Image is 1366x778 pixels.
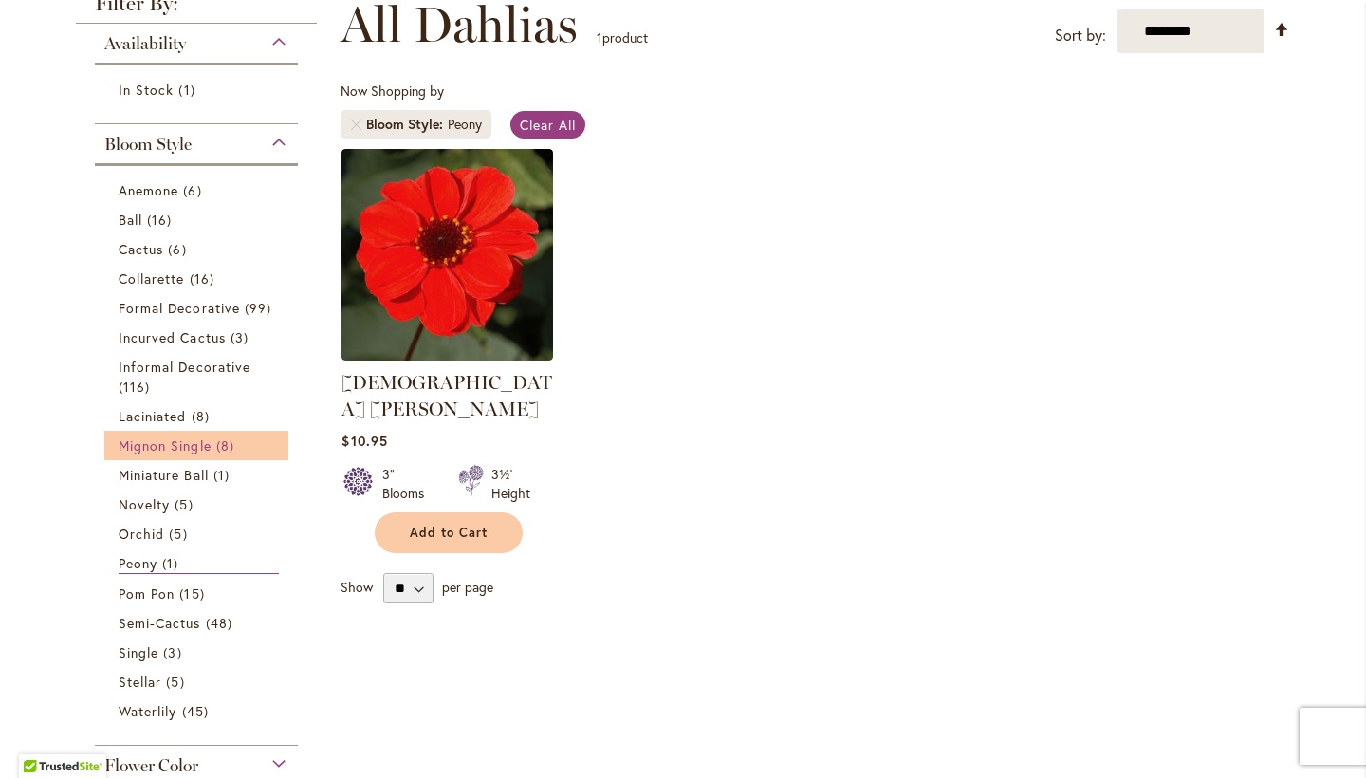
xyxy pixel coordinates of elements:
[119,702,176,720] span: Waterlily
[231,327,253,347] span: 3
[179,583,209,603] span: 15
[206,613,237,633] span: 48
[119,358,250,376] span: Informal Decorative
[119,554,157,572] span: Peony
[213,465,234,485] span: 1
[169,524,192,544] span: 5
[442,578,493,596] span: per page
[119,584,175,602] span: Pom Pon
[341,346,553,364] a: JAPANESE BISHOP
[119,269,279,288] a: Collarette 16
[119,406,279,426] a: Laciniated 8
[104,134,192,155] span: Bloom Style
[119,298,279,318] a: Formal Decorative 99
[119,180,279,200] a: Anemone 6
[119,495,170,513] span: Novelty
[119,465,279,485] a: Miniature Ball 1
[341,578,373,596] span: Show
[119,701,279,721] a: Waterlily 45
[119,357,279,397] a: Informal Decorative 116
[597,23,648,53] p: product
[119,240,163,258] span: Cactus
[119,210,279,230] a: Ball 16
[597,28,602,46] span: 1
[216,435,239,455] span: 8
[119,239,279,259] a: Cactus 6
[119,407,187,425] span: Laciniated
[119,435,279,455] a: Mignon Single 8
[119,377,155,397] span: 116
[147,210,176,230] span: 16
[119,494,279,514] a: Novelty 5
[448,115,482,134] div: Peony
[182,701,213,721] span: 45
[491,465,530,503] div: 3½' Height
[119,328,226,346] span: Incurved Cactus
[119,672,279,692] a: Stellar 5
[119,643,158,661] span: Single
[119,436,212,454] span: Mignon Single
[192,406,214,426] span: 8
[119,80,279,100] a: In Stock 1
[375,512,523,553] button: Add to Cart
[119,299,240,317] span: Formal Decorative
[119,525,164,543] span: Orchid
[166,672,189,692] span: 5
[350,119,361,130] a: Remove Bloom Style Peony
[178,80,199,100] span: 1
[1055,18,1106,53] label: Sort by:
[162,553,183,573] span: 1
[119,81,174,99] span: In Stock
[104,33,186,54] span: Availability
[245,298,276,318] span: 99
[119,327,279,347] a: Incurved Cactus 3
[119,642,279,662] a: Single 3
[163,642,186,662] span: 3
[119,614,201,632] span: Semi-Cactus
[119,181,178,199] span: Anemone
[119,211,142,229] span: Ball
[341,371,552,420] a: [DEMOGRAPHIC_DATA] [PERSON_NAME]
[168,239,191,259] span: 6
[341,149,553,361] img: JAPANESE BISHOP
[520,116,576,134] span: Clear All
[341,432,387,450] span: $10.95
[119,524,279,544] a: Orchid 5
[14,711,67,764] iframe: Launch Accessibility Center
[190,269,219,288] span: 16
[183,180,206,200] span: 6
[510,111,585,139] a: Clear All
[175,494,197,514] span: 5
[119,613,279,633] a: Semi-Cactus 48
[366,115,448,134] span: Bloom Style
[119,466,209,484] span: Miniature Ball
[410,525,488,541] span: Add to Cart
[104,755,198,776] span: Flower Color
[119,553,279,574] a: Peony 1
[382,465,435,503] div: 3" Blooms
[119,673,161,691] span: Stellar
[119,583,279,603] a: Pom Pon 15
[341,82,444,100] span: Now Shopping by
[119,269,185,287] span: Collarette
